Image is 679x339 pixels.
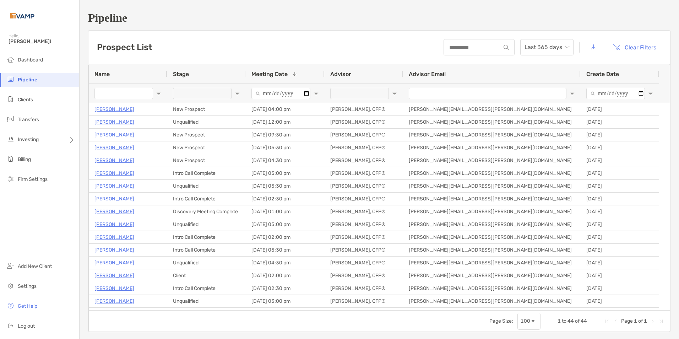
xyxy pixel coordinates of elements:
div: [PERSON_NAME], CFP® [325,308,403,320]
div: Intro Call Complete [167,308,246,320]
div: [PERSON_NAME], CFP® [325,269,403,282]
div: [PERSON_NAME][EMAIL_ADDRESS][PERSON_NAME][DOMAIN_NAME] [403,141,581,154]
div: Intro Call Complete [167,282,246,295]
span: Meeting Date [251,71,288,77]
div: [PERSON_NAME], CFP® [325,257,403,269]
div: [PERSON_NAME][EMAIL_ADDRESS][PERSON_NAME][DOMAIN_NAME] [403,167,581,179]
button: Open Filter Menu [234,91,240,96]
div: [DATE] [581,231,659,243]
div: [PERSON_NAME], CFP® [325,205,403,218]
input: Create Date Filter Input [586,88,645,99]
div: [DATE] [581,244,659,256]
a: [PERSON_NAME] [94,246,134,254]
img: settings icon [6,281,15,290]
a: [PERSON_NAME] [94,182,134,190]
div: [PERSON_NAME], CFP® [325,218,403,231]
span: Firm Settings [18,176,48,182]
a: [PERSON_NAME] [94,143,134,152]
div: Intro Call Complete [167,244,246,256]
div: [PERSON_NAME][EMAIL_ADDRESS][PERSON_NAME][DOMAIN_NAME] [403,103,581,115]
div: Page Size: [489,318,513,324]
div: [PERSON_NAME], CFP® [325,231,403,243]
div: New Prospect [167,103,246,115]
div: [DATE] 02:30 pm [246,193,325,205]
div: [PERSON_NAME][EMAIL_ADDRESS][PERSON_NAME][DOMAIN_NAME] [403,154,581,167]
span: Log out [18,323,35,329]
div: [DATE] [581,282,659,295]
div: [DATE] [581,193,659,205]
div: First Page [604,318,610,324]
p: [PERSON_NAME] [94,169,134,178]
div: [PERSON_NAME], CFP® [325,154,403,167]
div: [DATE] [581,167,659,179]
span: Investing [18,136,39,142]
a: [PERSON_NAME] [94,207,134,216]
span: Create Date [586,71,619,77]
div: [PERSON_NAME][EMAIL_ADDRESS][PERSON_NAME][DOMAIN_NAME] [403,129,581,141]
img: billing icon [6,155,15,163]
div: [PERSON_NAME][EMAIL_ADDRESS][PERSON_NAME][DOMAIN_NAME] [403,295,581,307]
button: Open Filter Menu [313,91,319,96]
div: [DATE] 04:30 pm [246,257,325,269]
button: Open Filter Menu [156,91,162,96]
div: [DATE] 02:00 pm [246,231,325,243]
div: [DATE] [581,103,659,115]
span: 44 [581,318,587,324]
input: Advisor Email Filter Input [409,88,566,99]
div: [PERSON_NAME][EMAIL_ADDRESS][PERSON_NAME][DOMAIN_NAME] [403,193,581,205]
span: of [638,318,643,324]
div: Last Page [658,318,664,324]
div: [DATE] 02:30 pm [246,308,325,320]
div: [PERSON_NAME], CFP® [325,180,403,192]
div: [DATE] 04:00 pm [246,103,325,115]
div: [DATE] 02:00 pm [246,269,325,282]
div: [DATE] [581,218,659,231]
span: Transfers [18,117,39,123]
div: [PERSON_NAME], CFP® [325,116,403,128]
div: [PERSON_NAME][EMAIL_ADDRESS][PERSON_NAME][DOMAIN_NAME] [403,205,581,218]
span: 1 [644,318,647,324]
span: Pipeline [18,77,37,83]
div: [PERSON_NAME], CFP® [325,141,403,154]
div: Unqualified [167,295,246,307]
div: [PERSON_NAME][EMAIL_ADDRESS][PERSON_NAME][DOMAIN_NAME] [403,180,581,192]
div: [DATE] 12:00 pm [246,116,325,128]
a: [PERSON_NAME] [94,130,134,139]
a: [PERSON_NAME] [94,284,134,293]
button: Clear Filters [608,39,662,55]
div: Client [167,269,246,282]
div: [DATE] [581,141,659,154]
div: 100 [521,318,530,324]
div: [DATE] [581,154,659,167]
span: Name [94,71,110,77]
input: Name Filter Input [94,88,153,99]
div: [DATE] 02:30 pm [246,282,325,295]
a: [PERSON_NAME] [94,233,134,242]
span: Advisor Email [409,71,446,77]
div: [DATE] 05:00 pm [246,167,325,179]
span: Settings [18,283,37,289]
div: [PERSON_NAME][EMAIL_ADDRESS][PERSON_NAME][DOMAIN_NAME] [403,116,581,128]
div: New Prospect [167,141,246,154]
a: [PERSON_NAME] [94,297,134,306]
div: Unqualified [167,180,246,192]
p: [PERSON_NAME] [94,220,134,229]
button: Open Filter Menu [392,91,397,96]
img: firm-settings icon [6,174,15,183]
div: [PERSON_NAME][EMAIL_ADDRESS][PERSON_NAME][DOMAIN_NAME] [403,257,581,269]
div: [PERSON_NAME][EMAIL_ADDRESS][PERSON_NAME][DOMAIN_NAME] [403,282,581,295]
span: Billing [18,156,31,162]
img: dashboard icon [6,55,15,64]
div: [DATE] [581,269,659,282]
div: [PERSON_NAME], CFP® [325,129,403,141]
div: [DATE] 03:00 pm [246,295,325,307]
div: [PERSON_NAME], CFP® [325,193,403,205]
div: [PERSON_NAME], CFP® [325,167,403,179]
div: [PERSON_NAME][EMAIL_ADDRESS][PERSON_NAME][DOMAIN_NAME] [403,218,581,231]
